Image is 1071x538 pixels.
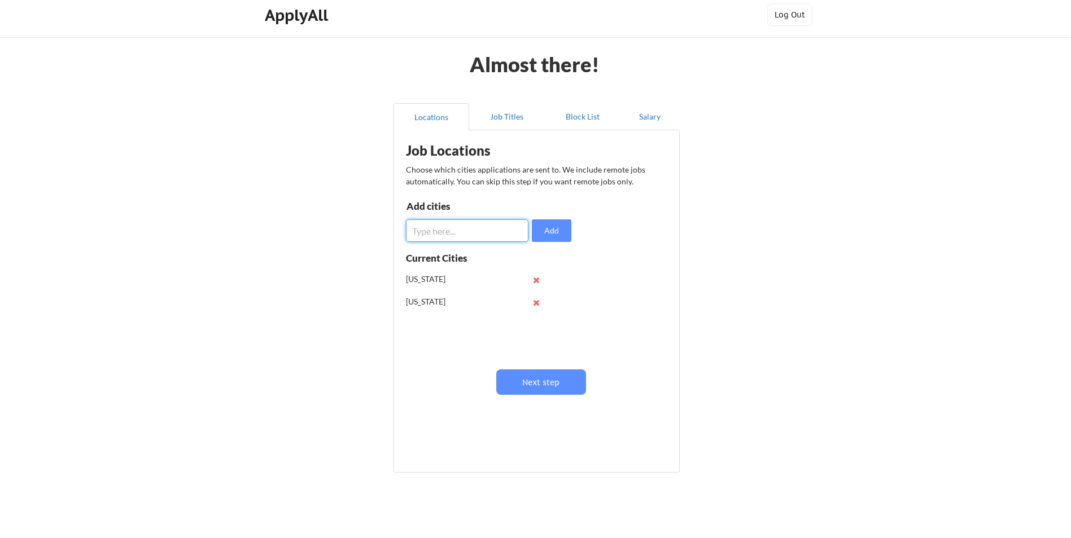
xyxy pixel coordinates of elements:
div: Choose which cities applications are sent to. We include remote jobs automatically. You can skip ... [406,164,666,187]
button: Job Titles [469,103,545,130]
div: Job Locations [406,144,548,157]
div: Add cities [406,201,523,211]
button: Block List [545,103,620,130]
div: Almost there! [456,54,614,74]
button: Add [532,219,571,242]
div: ApplyAll [265,6,331,25]
button: Locations [394,103,469,130]
div: Current Cities [406,253,492,263]
button: Log Out [767,3,812,26]
input: Type here... [406,219,528,242]
div: [US_STATE] [406,274,480,285]
button: Salary [620,103,680,130]
div: [US_STATE] [406,296,480,307]
button: Next step [496,369,586,395]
